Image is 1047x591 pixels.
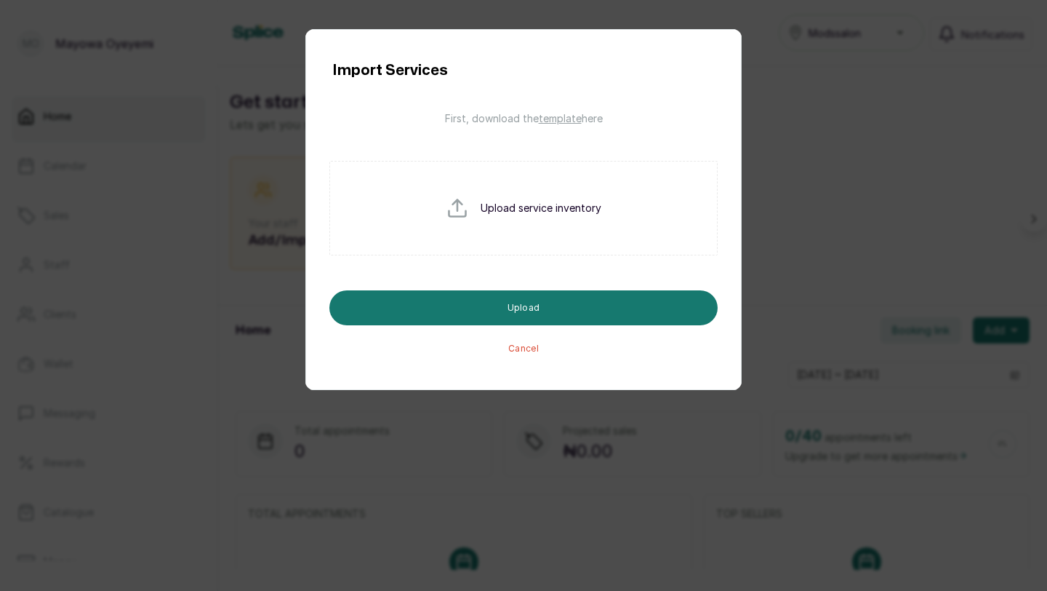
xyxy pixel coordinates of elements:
p: First, download the here [445,111,603,126]
button: Cancel [508,343,539,354]
button: Upload [329,290,718,325]
span: template [539,112,582,124]
a: First, download thetemplatehere [445,111,603,126]
h1: Import Services [332,59,447,82]
p: Upload service inventory [481,201,601,215]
